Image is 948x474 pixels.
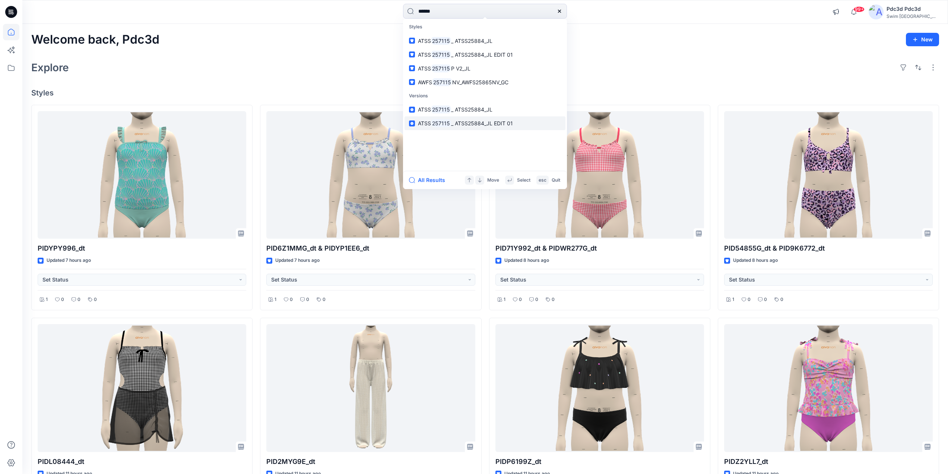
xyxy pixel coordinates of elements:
div: Pdc3d Pdc3d [887,4,939,13]
a: ATSS257115_ ATSS25884_JL [405,103,565,116]
p: PID6Z1MMG_dt & PIDYP1EE6_dt [266,243,475,254]
p: PIDL08444_dt [38,456,246,467]
a: PIDP6199Z_dt [495,324,704,452]
h2: Explore [31,62,69,73]
span: ATSS [418,51,431,58]
span: 99+ [853,6,865,12]
a: PIDYPY996_dt [38,111,246,239]
p: Updated 7 hours ago [47,257,91,264]
mark: 257115 [431,105,451,114]
img: avatar [869,4,884,19]
span: _ ATSS25884_JL EDIT 01 [451,51,513,58]
a: ATSS257115_ ATSS25884_JL [405,34,565,48]
h4: Styles [31,88,939,97]
a: PID2MYG9E_dt [266,324,475,452]
a: PID71Y992_dt & PIDWR277G_dt [495,111,704,239]
p: esc [539,176,546,184]
p: Styles [405,20,565,34]
p: Quit [552,176,560,184]
p: PID54855G_dt & PID9K6772_dt [724,243,933,254]
p: PID2MYG9E_dt [266,456,475,467]
p: PIDP6199Z_dt [495,456,704,467]
a: PIDZ2YLL7_dt [724,324,933,452]
a: PID6Z1MMG_dt & PIDYP1EE6_dt [266,111,475,239]
p: 0 [290,296,293,304]
p: 0 [764,296,767,304]
p: 0 [780,296,783,304]
a: ATSS257115_ ATSS25884_JL EDIT 01 [405,48,565,62]
button: New [906,33,939,46]
p: 0 [306,296,309,304]
span: P V2_JL [451,65,470,72]
span: _ ATSS25884_JL EDIT 01 [451,120,513,126]
mark: 257115 [431,119,451,128]
p: Updated 8 hours ago [733,257,778,264]
span: _ ATSS25884_JL [451,106,492,113]
p: Updated 8 hours ago [504,257,549,264]
span: ATSS [418,38,431,44]
span: NV_AWFS25865NV_GC [452,79,508,85]
p: 0 [61,296,64,304]
p: 1 [504,296,505,304]
p: 0 [552,296,555,304]
span: ATSS [418,106,431,113]
a: PID54855G_dt & PID9K6772_dt [724,111,933,239]
span: ATSS [418,65,431,72]
span: ATSS [418,120,431,126]
button: All Results [409,176,450,185]
p: PIDZ2YLL7_dt [724,456,933,467]
p: 0 [748,296,751,304]
p: PID71Y992_dt & PIDWR277G_dt [495,243,704,254]
a: ATSS257115P V2_JL [405,62,565,75]
p: 0 [535,296,538,304]
a: AWFS257115NV_AWFS25865NV_GC [405,75,565,89]
p: 0 [519,296,522,304]
h2: Welcome back, Pdc3d [31,33,159,47]
a: ATSS257115_ ATSS25884_JL EDIT 01 [405,116,565,130]
span: _ ATSS25884_JL [451,38,492,44]
p: Versions [405,89,565,103]
p: 0 [94,296,97,304]
a: PIDL08444_dt [38,324,246,452]
p: Updated 7 hours ago [275,257,320,264]
div: Swim [GEOGRAPHIC_DATA] [887,13,939,19]
p: 1 [275,296,276,304]
p: 1 [46,296,48,304]
p: PIDYPY996_dt [38,243,246,254]
p: 0 [323,296,326,304]
mark: 257115 [431,64,451,73]
p: 1 [732,296,734,304]
mark: 257115 [431,37,451,45]
span: AWFS [418,79,432,85]
mark: 257115 [432,78,452,87]
mark: 257115 [431,50,451,59]
p: 0 [77,296,80,304]
p: Move [487,176,499,184]
p: Select [517,176,530,184]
